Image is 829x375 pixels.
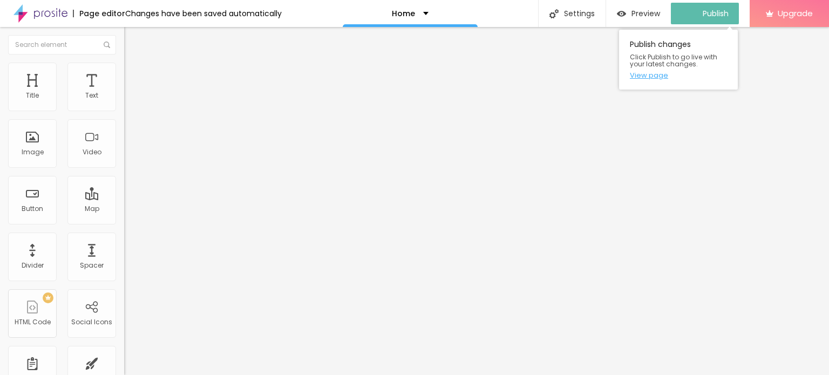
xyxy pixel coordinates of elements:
[124,27,829,375] iframe: Editor
[22,262,44,269] div: Divider
[73,10,125,17] div: Page editor
[778,9,813,18] span: Upgrade
[26,92,39,99] div: Title
[617,9,626,18] img: view-1.svg
[22,205,43,213] div: Button
[71,318,112,326] div: Social Icons
[85,92,98,99] div: Text
[630,72,727,79] a: View page
[703,9,729,18] span: Publish
[630,53,727,67] span: Click Publish to go live with your latest changes.
[22,148,44,156] div: Image
[671,3,739,24] button: Publish
[606,3,671,24] button: Preview
[15,318,51,326] div: HTML Code
[8,35,116,54] input: Search element
[619,30,738,90] div: Publish changes
[631,9,660,18] span: Preview
[125,10,282,17] div: Changes have been saved automatically
[83,148,101,156] div: Video
[549,9,559,18] img: Icone
[392,10,415,17] p: Home
[104,42,110,48] img: Icone
[85,205,99,213] div: Map
[80,262,104,269] div: Spacer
